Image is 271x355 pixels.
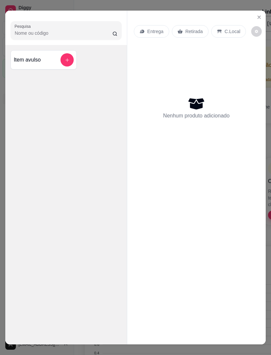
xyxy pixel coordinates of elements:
[15,23,33,29] label: Pesquisa
[254,12,264,22] button: Close
[15,30,112,36] input: Pesquisa
[14,56,41,64] h4: Item avulso
[251,26,262,37] button: decrease-product-quantity
[163,112,230,120] p: Nenhum produto adicionado
[185,28,203,35] p: Retirada
[225,28,240,35] p: C.Local
[147,28,164,35] p: Entrega
[60,53,74,67] button: add-separate-item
